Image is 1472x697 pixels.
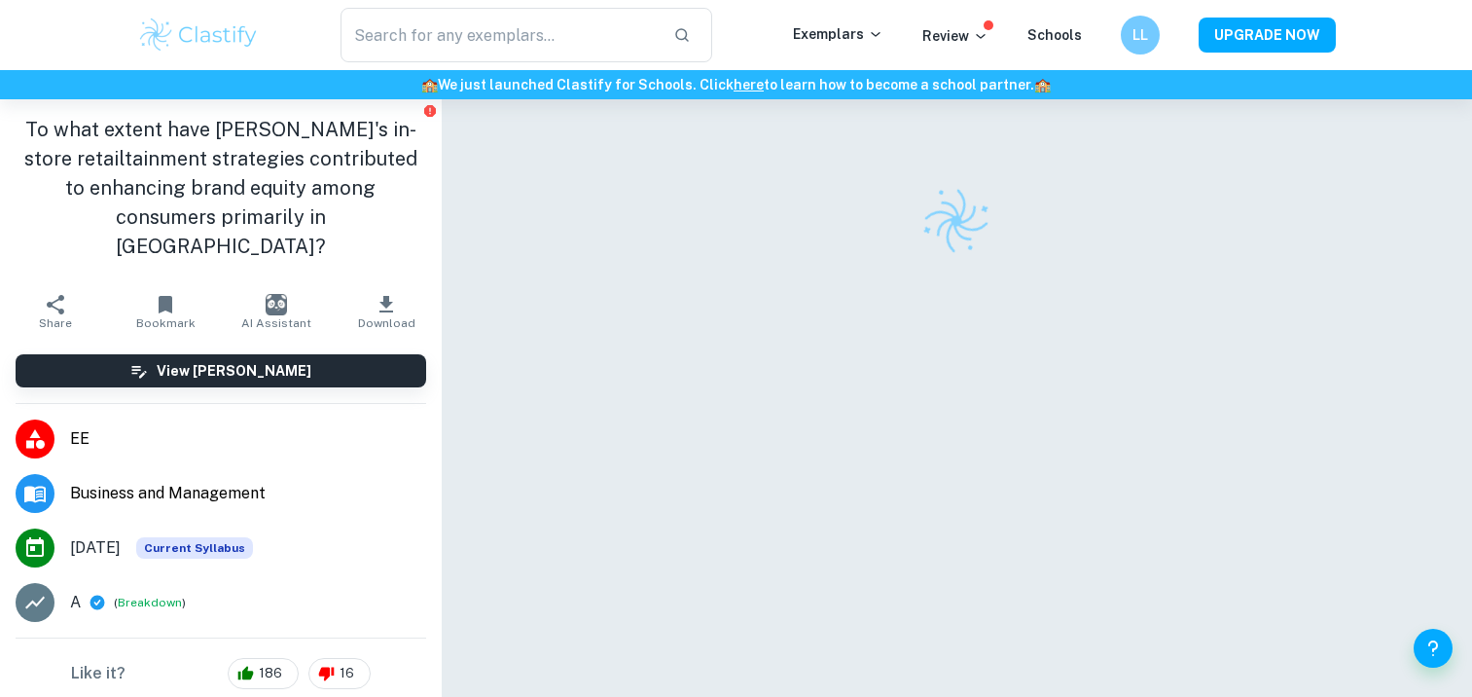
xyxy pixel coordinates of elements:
[16,354,426,387] button: View [PERSON_NAME]
[4,74,1468,95] h6: We just launched Clastify for Schools. Click to learn how to become a school partner.
[922,25,988,47] p: Review
[228,658,299,689] div: 186
[157,360,311,382] h6: View [PERSON_NAME]
[70,427,426,451] span: EE
[266,294,287,315] img: AI Assistant
[341,8,659,62] input: Search for any exemplars...
[329,664,365,683] span: 16
[421,77,438,92] span: 🏫
[248,664,293,683] span: 186
[241,316,311,330] span: AI Assistant
[136,316,196,330] span: Bookmark
[39,316,72,330] span: Share
[1199,18,1336,53] button: UPGRADE NOW
[358,316,415,330] span: Download
[70,482,426,505] span: Business and Management
[1027,27,1082,43] a: Schools
[1414,629,1453,668] button: Help and Feedback
[913,177,1000,265] img: Clastify logo
[423,103,438,118] button: Report issue
[734,77,764,92] a: here
[118,594,182,611] button: Breakdown
[70,536,121,560] span: [DATE]
[1034,77,1051,92] span: 🏫
[70,591,81,614] p: A
[16,115,426,261] h1: To what extent have [PERSON_NAME]'s in-store retailtainment strategies contributed to enhancing b...
[331,284,441,339] button: Download
[308,658,371,689] div: 16
[110,284,220,339] button: Bookmark
[114,594,186,612] span: ( )
[136,537,253,559] span: Current Syllabus
[221,284,331,339] button: AI Assistant
[71,662,126,685] h6: Like it?
[793,23,883,45] p: Exemplars
[1121,16,1160,55] button: LL
[137,16,261,55] img: Clastify logo
[1129,24,1151,46] h6: LL
[136,537,253,559] div: This exemplar is based on the current syllabus. Feel free to refer to it for inspiration/ideas wh...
